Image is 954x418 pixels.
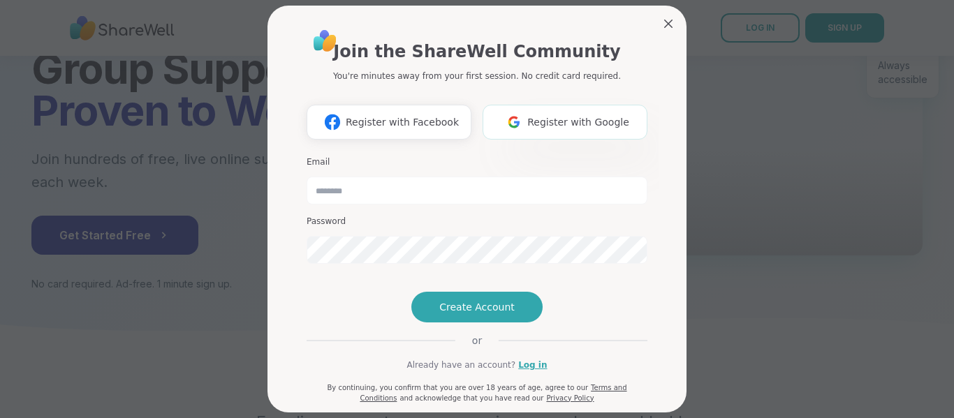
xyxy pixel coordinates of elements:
span: Register with Facebook [346,115,459,130]
span: or [455,334,499,348]
a: Privacy Policy [546,394,594,402]
span: Create Account [439,300,515,314]
button: Register with Google [483,105,647,140]
a: Log in [518,359,547,371]
img: ShareWell Logomark [501,109,527,135]
img: ShareWell Logomark [319,109,346,135]
span: Register with Google [527,115,629,130]
button: Create Account [411,292,543,322]
img: ShareWell Logo [309,25,341,57]
a: Terms and Conditions [360,384,626,402]
span: and acknowledge that you have read our [399,394,543,402]
p: You're minutes away from your first session. No credit card required. [333,70,621,82]
h1: Join the ShareWell Community [333,39,620,64]
button: Register with Facebook [307,105,471,140]
h3: Password [307,216,647,227]
span: By continuing, you confirm that you are over 18 years of age, agree to our [327,384,588,391]
h3: Email [307,156,647,168]
span: Already have an account? [406,359,515,371]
